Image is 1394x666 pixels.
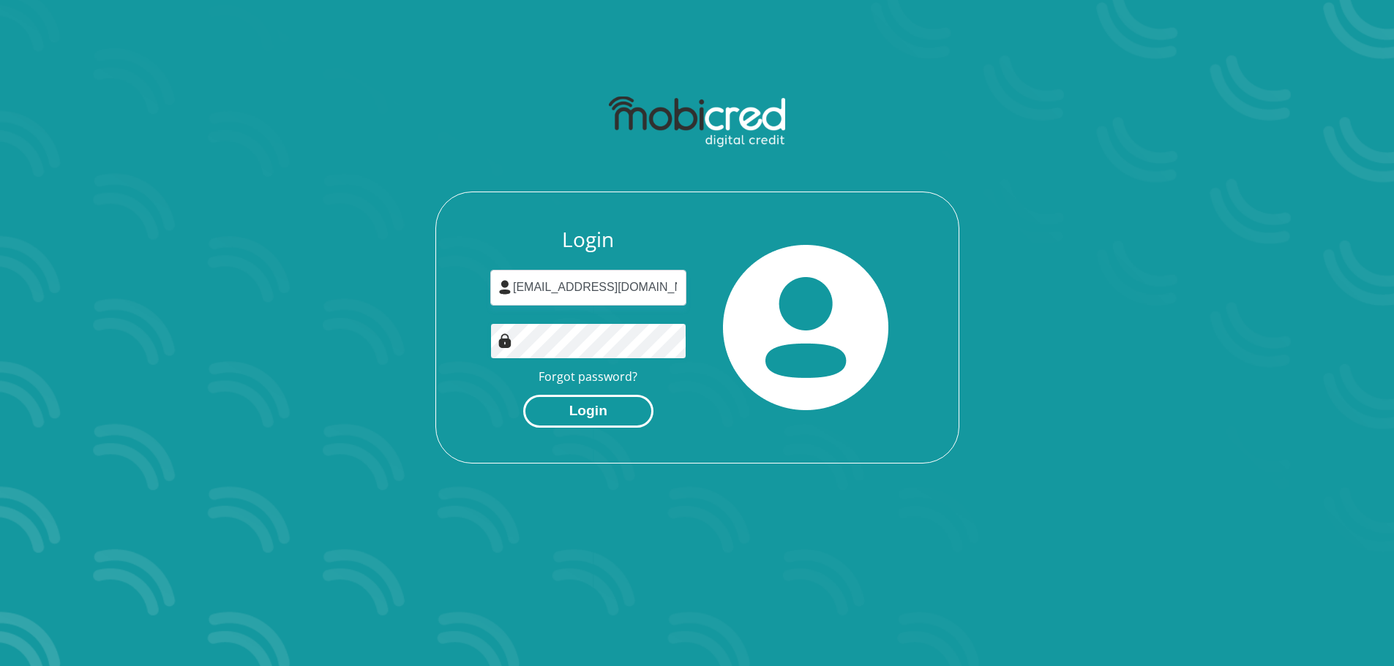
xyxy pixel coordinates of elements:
input: Username [490,270,686,306]
img: Image [498,333,512,348]
a: Forgot password? [539,368,637,385]
img: user-icon image [498,280,512,295]
img: mobicred logo [609,97,785,148]
button: Login [523,395,653,428]
h3: Login [490,227,686,252]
